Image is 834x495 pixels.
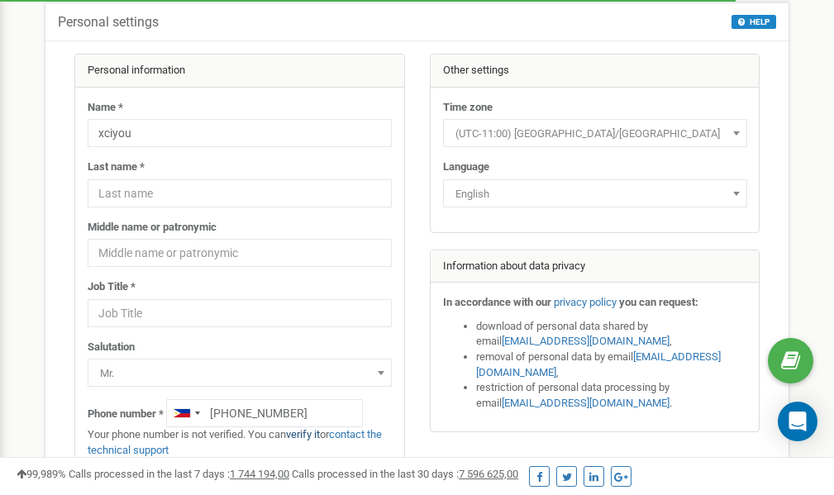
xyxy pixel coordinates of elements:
[476,380,747,411] li: restriction of personal data processing by email .
[476,350,747,380] li: removal of personal data by email ,
[502,397,670,409] a: [EMAIL_ADDRESS][DOMAIN_NAME]
[443,119,747,147] span: (UTC-11:00) Pacific/Midway
[476,319,747,350] li: download of personal data shared by email ,
[88,100,123,116] label: Name *
[619,296,698,308] strong: you can request:
[778,402,817,441] div: Open Intercom Messenger
[554,296,617,308] a: privacy policy
[88,359,392,387] span: Mr.
[93,362,386,385] span: Mr.
[732,15,776,29] button: HELP
[88,159,145,175] label: Last name *
[431,250,760,283] div: Information about data privacy
[443,159,489,175] label: Language
[88,119,392,147] input: Name
[58,15,159,30] h5: Personal settings
[88,220,217,236] label: Middle name or patronymic
[166,399,363,427] input: +1-800-555-55-55
[476,350,721,378] a: [EMAIL_ADDRESS][DOMAIN_NAME]
[88,279,136,295] label: Job Title *
[69,468,289,480] span: Calls processed in the last 7 days :
[230,468,289,480] u: 1 744 194,00
[88,428,382,456] a: contact the technical support
[88,239,392,267] input: Middle name or patronymic
[449,183,741,206] span: English
[443,179,747,207] span: English
[17,468,66,480] span: 99,989%
[88,299,392,327] input: Job Title
[88,427,392,458] p: Your phone number is not verified. You can or
[88,340,135,355] label: Salutation
[449,122,741,145] span: (UTC-11:00) Pacific/Midway
[88,179,392,207] input: Last name
[443,296,551,308] strong: In accordance with our
[502,335,670,347] a: [EMAIL_ADDRESS][DOMAIN_NAME]
[292,468,518,480] span: Calls processed in the last 30 days :
[286,428,320,440] a: verify it
[167,400,205,426] div: Telephone country code
[88,407,164,422] label: Phone number *
[431,55,760,88] div: Other settings
[459,468,518,480] u: 7 596 625,00
[443,100,493,116] label: Time zone
[75,55,404,88] div: Personal information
